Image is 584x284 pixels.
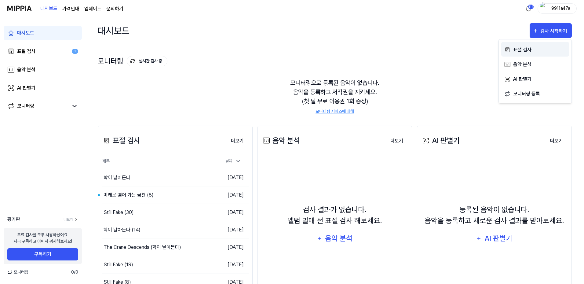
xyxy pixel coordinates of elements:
td: [DATE] [212,204,249,221]
a: 대시보드 [40,0,57,17]
span: 모니터링 [7,269,28,275]
div: Still Fake (19) [104,261,133,268]
a: 더보기 [226,135,249,147]
div: 음악 분석 [513,61,566,68]
div: 9911a47a [549,5,573,12]
a: 음악 분석 [4,62,82,77]
td: [DATE] [212,256,249,273]
div: 학이 날아든다 (14) [104,226,141,234]
div: 학이 날아든다 [104,174,130,181]
div: 검사 시작하기 [540,27,569,35]
a: 모니터링 서비스에 대해 [316,108,354,115]
button: 알림314 [524,4,533,13]
div: 모니터링 등록 [513,90,566,98]
div: 대시보드 [98,23,130,38]
div: 모니터링 [98,56,167,66]
button: 더보기 [385,135,408,147]
div: 314 [528,4,534,9]
div: 표절 검사 [513,46,566,54]
button: AI 판별기 [501,71,569,86]
a: 더보기 [385,135,408,147]
div: 미래로 뻗어 가는 금천 (8) [104,191,154,199]
div: Still Fake (30) [104,209,134,216]
button: 음악 분석 [501,57,569,71]
a: 대시보드 [4,26,82,40]
a: 업데이트 [84,5,101,13]
div: 음악 분석 [324,233,353,244]
button: 검사 시작하기 [530,23,572,38]
button: 실시간 검사 중 [127,56,167,66]
th: 제목 [102,154,212,169]
div: 날짜 [223,156,244,166]
span: 0 / 0 [71,269,78,275]
img: monitoring Icon [130,59,135,64]
div: 등록된 음악이 없습니다. 음악을 등록하고 새로운 검사 결과를 받아보세요. [425,204,564,226]
button: AI 판별기 [472,231,516,246]
div: 검사 결과가 없습니다. 앨범 발매 전 표절 검사 해보세요. [287,204,382,226]
button: 더보기 [226,135,249,147]
img: profile [540,2,547,15]
div: 표절 검사 [17,48,35,55]
a: AI 판별기 [4,81,82,95]
button: profile9911a47a [538,3,577,14]
button: 더보기 [545,135,568,147]
div: The Crane Descends (학이 날아든다) [104,244,181,251]
span: 평가판 [7,216,20,223]
a: 모니터링 [7,102,68,110]
div: 음악 분석 [261,135,300,146]
div: 무료 검사를 모두 사용하셨어요. 지금 구독하고 이어서 검사해보세요! [13,232,72,245]
button: 음악 분석 [313,231,357,246]
a: 더보기 [545,135,568,147]
div: 모니터링으로 등록된 음악이 없습니다. 음악을 등록하고 저작권을 지키세요. (첫 달 무료 이용권 1회 증정) [98,71,572,122]
td: [DATE] [212,186,249,204]
button: 모니터링 등록 [501,86,569,101]
div: AI 판별기 [484,233,513,244]
div: 모니터링 [17,102,34,110]
div: 음악 분석 [17,66,35,73]
div: 대시보드 [17,29,34,37]
a: 표절 검사1 [4,44,82,59]
a: 가격안내 [62,5,79,13]
td: [DATE] [212,221,249,238]
button: 구독하기 [7,248,78,260]
a: 문의하기 [106,5,123,13]
td: [DATE] [212,169,249,186]
div: AI 판별기 [421,135,460,146]
div: 1 [72,49,78,54]
button: 표절 검사 [501,42,569,57]
div: AI 판별기 [17,84,35,92]
div: 표절 검사 [102,135,140,146]
div: AI 판별기 [513,75,566,83]
td: [DATE] [212,238,249,256]
a: 더보기 [64,217,78,222]
img: 알림 [525,5,532,12]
